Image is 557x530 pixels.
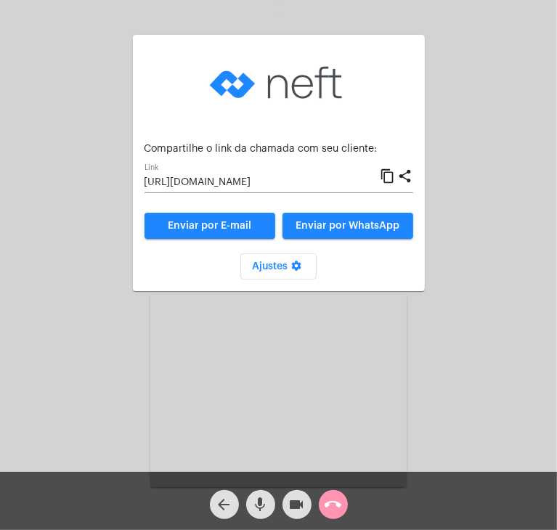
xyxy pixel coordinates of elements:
[288,496,306,513] mat-icon: videocam
[168,221,251,231] span: Enviar por E-mail
[398,168,413,185] mat-icon: share
[282,213,413,239] button: Enviar por WhatsApp
[145,144,413,155] p: Compartilhe o link da chamada com seu cliente:
[145,213,275,239] a: Enviar por E-mail
[252,261,305,272] span: Ajustes
[296,221,399,231] span: Enviar por WhatsApp
[240,253,317,280] button: Ajustes
[288,260,305,277] mat-icon: settings
[381,168,396,185] mat-icon: content_copy
[252,496,269,513] mat-icon: mic
[325,496,342,513] mat-icon: call_end
[216,496,233,513] mat-icon: arrow_back
[206,46,351,119] img: logo-neft-novo-2.png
